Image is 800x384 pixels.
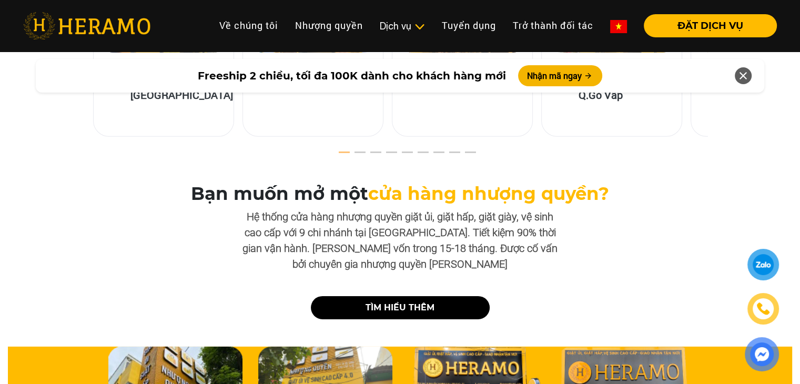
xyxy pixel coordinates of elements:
h5: 01 [GEOGRAPHIC_DATA], [GEOGRAPHIC_DATA] [130,63,235,101]
p: Hệ thống cửa hàng nhượng quyền giặt ủi, giặt hấp, giặt giày, vệ sinh cao cấp với 9 chi nhánh tại ... [242,209,558,272]
img: phone-icon [757,303,769,315]
div: Dịch vụ [380,19,425,33]
button: 8 [442,150,453,160]
button: ĐẶT DỊCH VỤ [644,14,777,37]
img: subToggleIcon [414,22,425,32]
button: 6 [411,150,421,160]
a: Về chúng tôi [211,14,287,37]
h3: Bạn muốn mở một [191,183,609,205]
button: 4 [379,150,390,160]
button: 3 [363,150,374,160]
span: Freeship 2 chiều, tối đa 100K dành cho khách hàng mới [197,68,505,84]
img: heramo-logo.png [23,12,150,39]
a: phone-icon [749,295,777,323]
button: Nhận mã ngay [518,65,602,86]
a: Tuyển dụng [433,14,504,37]
a: TÌM HIỂU THÊM [311,296,490,319]
h5: 197 [PERSON_NAME], Q.Gò Vấp [579,63,673,101]
a: Nhượng quyền [287,14,371,37]
span: cửa hàng nhượng quyền? [368,183,609,205]
a: ĐẶT DỊCH VỤ [635,21,777,31]
img: vn-flag.png [610,20,627,33]
button: 1 [332,150,342,160]
button: 9 [458,150,469,160]
button: 5 [395,150,406,160]
a: Trở thành đối tác [504,14,602,37]
button: 7 [427,150,437,160]
button: 2 [348,150,358,160]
